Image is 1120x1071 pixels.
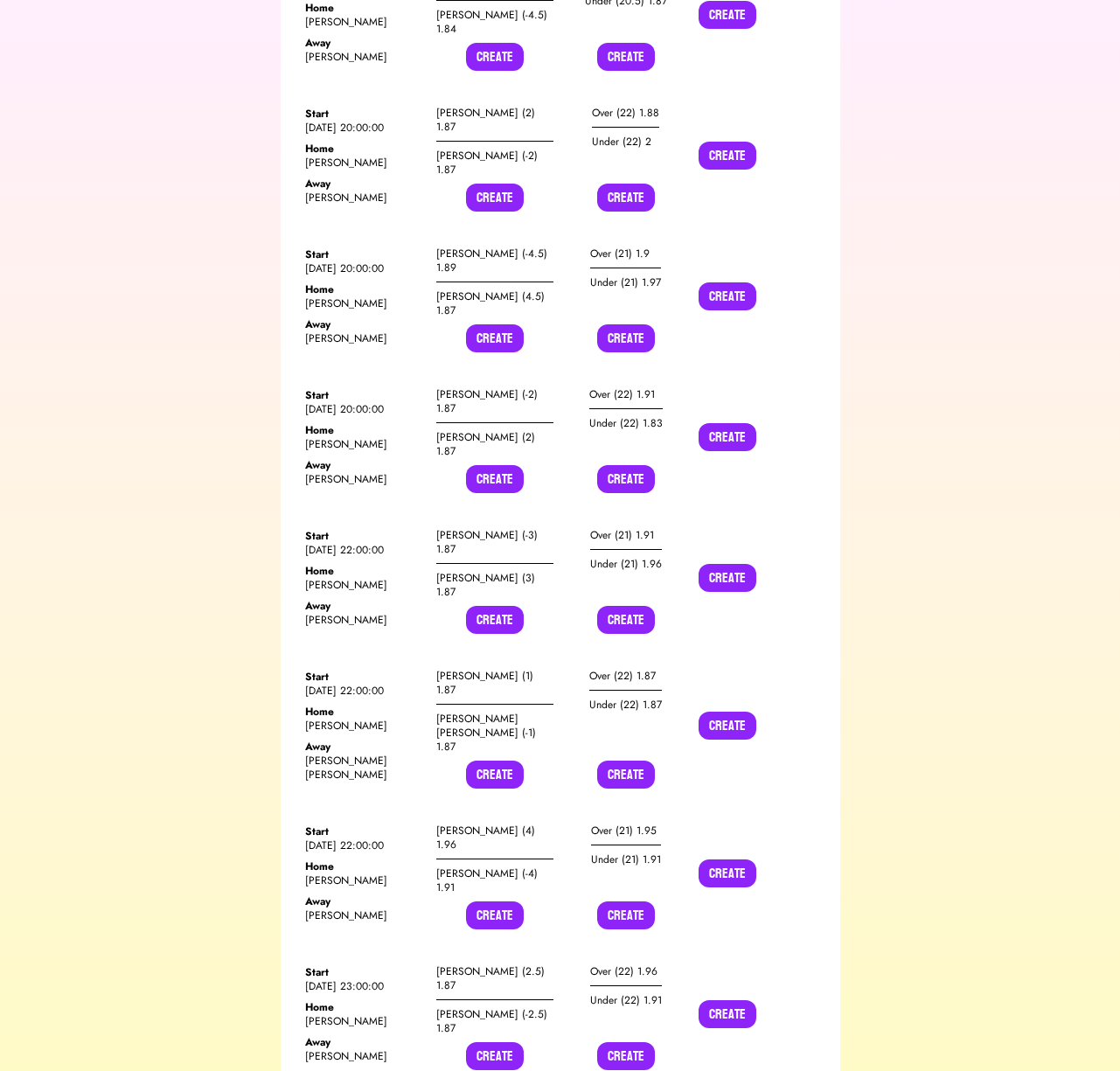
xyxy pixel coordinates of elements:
[589,409,663,437] div: Under (22) 1.83
[305,859,422,873] div: Home
[597,606,655,634] button: Create
[436,564,553,606] div: [PERSON_NAME] (3) 1.87
[597,901,655,929] button: Create
[589,662,662,691] div: Over (22) 1.87
[305,543,422,557] div: [DATE] 22:00:00
[436,240,553,282] div: [PERSON_NAME] (-4.5) 1.89
[590,986,662,1014] div: Under (22) 1.91
[699,142,756,170] button: Create
[699,859,756,887] button: Create
[305,177,422,191] div: Away
[305,36,422,50] div: Away
[305,317,422,331] div: Away
[436,817,553,859] div: [PERSON_NAME] (4) 1.96
[597,465,655,493] button: Create
[305,613,422,627] div: [PERSON_NAME]
[466,1042,524,1070] button: Create
[305,121,422,135] div: [DATE] 20:00:00
[591,845,661,873] div: Under (21) 1.91
[305,1000,422,1014] div: Home
[305,894,422,908] div: Away
[466,184,524,212] button: Create
[305,908,422,922] div: [PERSON_NAME]
[466,761,524,789] button: Create
[305,437,422,451] div: [PERSON_NAME]
[305,388,422,402] div: Start
[436,1,553,43] div: [PERSON_NAME] (-4.5) 1.84
[305,1,422,15] div: Home
[590,550,662,578] div: Under (21) 1.96
[436,957,553,1000] div: [PERSON_NAME] (2.5) 1.87
[305,402,422,416] div: [DATE] 20:00:00
[589,380,663,409] div: Over (22) 1.91
[436,521,553,564] div: [PERSON_NAME] (-3) 1.87
[305,472,422,486] div: [PERSON_NAME]
[699,712,756,740] button: Create
[466,901,524,929] button: Create
[466,465,524,493] button: Create
[591,817,661,845] div: Over (21) 1.95
[597,324,655,352] button: Create
[590,240,661,268] div: Over (21) 1.9
[590,957,662,986] div: Over (22) 1.96
[466,606,524,634] button: Create
[305,873,422,887] div: [PERSON_NAME]
[305,1014,422,1028] div: [PERSON_NAME]
[436,705,553,761] div: [PERSON_NAME] [PERSON_NAME] (-1) 1.87
[699,282,756,310] button: Create
[305,1049,422,1063] div: [PERSON_NAME]
[305,15,422,29] div: [PERSON_NAME]
[305,754,422,782] div: [PERSON_NAME] [PERSON_NAME]
[305,191,422,205] div: [PERSON_NAME]
[699,564,756,592] button: Create
[589,691,662,719] div: Under (22) 1.87
[305,423,422,437] div: Home
[305,705,422,719] div: Home
[305,261,422,275] div: [DATE] 20:00:00
[305,296,422,310] div: [PERSON_NAME]
[436,142,553,184] div: [PERSON_NAME] (-2) 1.87
[597,1042,655,1070] button: Create
[597,761,655,789] button: Create
[436,423,553,465] div: [PERSON_NAME] (2) 1.87
[699,423,756,451] button: Create
[466,43,524,71] button: Create
[597,184,655,212] button: Create
[597,43,655,71] button: Create
[466,324,524,352] button: Create
[699,1000,756,1028] button: Create
[305,824,422,838] div: Start
[436,380,553,423] div: [PERSON_NAME] (-2) 1.87
[592,128,659,156] div: Under (22) 2
[305,684,422,698] div: [DATE] 22:00:00
[305,247,422,261] div: Start
[436,99,553,142] div: [PERSON_NAME] (2) 1.87
[592,99,659,128] div: Over (22) 1.88
[305,1035,422,1049] div: Away
[305,578,422,592] div: [PERSON_NAME]
[305,142,422,156] div: Home
[305,965,422,979] div: Start
[305,156,422,170] div: [PERSON_NAME]
[436,662,553,705] div: [PERSON_NAME] (1) 1.87
[305,107,422,121] div: Start
[305,331,422,345] div: [PERSON_NAME]
[305,50,422,64] div: [PERSON_NAME]
[699,1,756,29] button: Create
[305,564,422,578] div: Home
[590,521,662,550] div: Over (21) 1.91
[305,529,422,543] div: Start
[436,1000,553,1042] div: [PERSON_NAME] (-2.5) 1.87
[305,740,422,754] div: Away
[305,599,422,613] div: Away
[305,979,422,993] div: [DATE] 23:00:00
[305,838,422,852] div: [DATE] 22:00:00
[305,670,422,684] div: Start
[590,268,661,296] div: Under (21) 1.97
[305,458,422,472] div: Away
[436,282,553,324] div: [PERSON_NAME] (4.5) 1.87
[436,859,553,901] div: [PERSON_NAME] (-4) 1.91
[305,719,422,733] div: [PERSON_NAME]
[305,282,422,296] div: Home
